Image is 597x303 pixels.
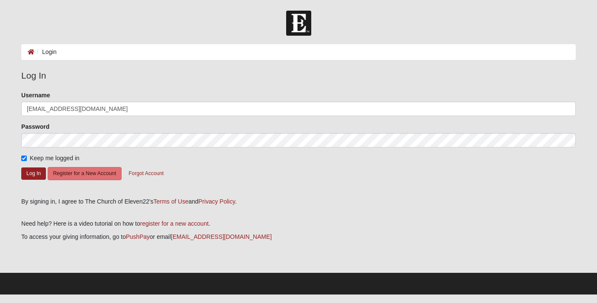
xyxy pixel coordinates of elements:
label: Username [21,91,50,99]
button: Log In [21,167,46,180]
span: Keep me logged in [30,155,80,161]
legend: Log In [21,69,576,82]
a: PushPay [126,233,150,240]
button: Forgot Account [123,167,169,180]
label: Password [21,122,49,131]
div: By signing in, I agree to The Church of Eleven22's and . [21,197,576,206]
a: Privacy Policy [199,198,235,205]
input: Keep me logged in [21,156,27,161]
img: Church of Eleven22 Logo [286,11,311,36]
a: Terms of Use [154,198,188,205]
a: register for a new account [140,220,209,227]
a: [EMAIL_ADDRESS][DOMAIN_NAME] [171,233,272,240]
p: To access your giving information, go to or email [21,232,576,241]
p: Need help? Here is a video tutorial on how to . [21,219,576,228]
li: Login [34,48,57,57]
button: Register for a New Account [48,167,122,180]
